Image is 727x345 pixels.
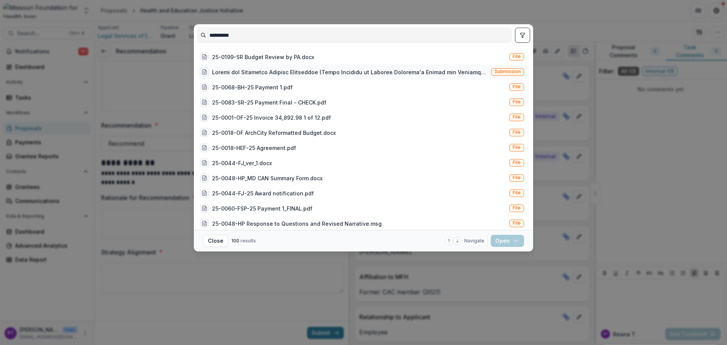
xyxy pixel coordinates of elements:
[212,98,326,106] div: 25-0083-SR-25 Payment Final - CHECK.pdf
[212,189,314,197] div: 25-0044-FJ-25 Award notification.pdf
[513,175,521,180] span: File
[212,53,314,61] div: 25-0199-SR Budget Review by PA.docx
[513,220,521,226] span: File
[513,130,521,135] span: File
[513,160,521,165] span: File
[513,145,521,150] span: File
[513,114,521,120] span: File
[515,28,530,43] button: toggle filters
[212,205,312,212] div: 25-0060-FSP-25 Payment 1_FINAL.pdf
[513,84,521,89] span: File
[231,238,239,244] span: 100
[212,114,331,122] div: 25-0001-OF-25 Invoice 34,892.98 1 of 12.pdf
[513,54,521,59] span: File
[495,69,521,74] span: Submission
[212,174,323,182] div: 25-0048-HP_MD CAN Summary Form.docx
[513,99,521,105] span: File
[513,205,521,211] span: File
[513,190,521,195] span: File
[240,238,256,244] span: results
[203,235,228,247] button: Close
[212,129,336,137] div: 25-0018-OF ArchCity Reformatted Budget.docx
[212,83,293,91] div: 25-0068-BH-25 Payment 1.pdf
[212,68,488,76] div: Loremi dol Sitametco Adipisc Elitseddoe (Tempo Incididu ut Laboree Dolorema'a Enimad min Veniamqu...
[212,144,296,152] div: 25-0018-HEF-25 Agreement.pdf
[464,237,484,244] span: Navigate
[491,235,524,247] button: Open
[212,220,382,228] div: 25-0048-HP Response to Questions and Revised Narrative.msg
[212,159,272,167] div: 25-0044-FJ_ver_1.docx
